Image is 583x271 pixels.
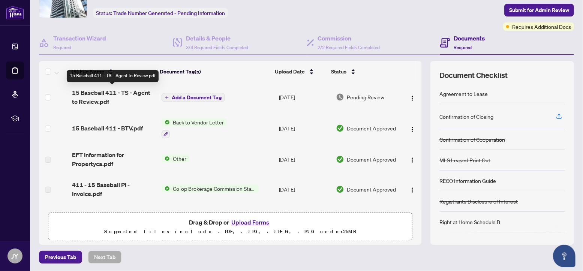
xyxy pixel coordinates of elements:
[409,157,415,163] img: Logo
[276,204,333,237] td: [DATE]
[504,4,574,16] button: Submit for Admin Review
[186,45,248,50] span: 3/3 Required Fields Completed
[162,184,259,193] button: Status IconCo-op Brokerage Commission Statement
[406,122,418,134] button: Logo
[53,227,408,236] p: Supported files include .PDF, .JPG, .JPEG, .PNG under 25 MB
[53,34,106,43] h4: Transaction Wizard
[272,61,328,82] th: Upload Date
[72,180,156,198] span: 411 - 15 Baseball Pl - Invoice.pdf
[186,34,248,43] h4: Details & People
[189,217,271,227] span: Drag & Drop or
[336,155,344,163] img: Document Status
[276,174,333,204] td: [DATE]
[88,251,121,264] button: Next Tab
[406,91,418,103] button: Logo
[162,118,227,138] button: Status IconBack to Vendor Letter
[331,67,346,76] span: Status
[162,118,170,126] img: Status Icon
[439,197,518,205] div: Registrants Disclosure of Interest
[157,61,272,82] th: Document Tag(s)
[276,112,333,144] td: [DATE]
[39,251,82,264] button: Previous Tab
[347,93,385,101] span: Pending Review
[170,154,189,163] span: Other
[454,34,485,43] h4: Documents
[336,185,344,193] img: Document Status
[6,6,24,19] img: logo
[165,96,169,99] span: plus
[454,45,472,50] span: Required
[170,118,227,126] span: Back to Vendor Letter
[439,70,508,81] span: Document Checklist
[439,90,488,98] div: Agreement to Lease
[336,93,344,101] img: Document Status
[162,154,170,163] img: Status Icon
[162,93,225,102] button: Add a Document Tag
[439,112,493,121] div: Confirmation of Closing
[439,218,500,226] div: Right at Home Schedule B
[328,61,396,82] th: Status
[172,95,222,100] span: Add a Document Tag
[318,45,380,50] span: 2/2 Required Fields Completed
[409,187,415,193] img: Logo
[72,124,143,133] span: 15 Baseball 411 - BTV.pdf
[45,251,76,263] span: Previous Tab
[162,184,170,193] img: Status Icon
[409,95,415,101] img: Logo
[318,34,380,43] h4: Commission
[276,82,333,112] td: [DATE]
[72,67,104,76] span: (9) File Name
[276,144,333,174] td: [DATE]
[347,155,396,163] span: Document Approved
[439,177,496,185] div: RECO Information Guide
[72,88,156,106] span: 15 Baseball 411 - TS - Agent to Review.pdf
[12,251,19,261] span: JY
[113,10,225,16] span: Trade Number Generated - Pending Information
[69,61,157,82] th: (9) File Name
[347,185,396,193] span: Document Approved
[347,124,396,132] span: Document Approved
[67,70,159,82] div: 15 Baseball 411 - TS - Agent to Review.pdf
[53,45,71,50] span: Required
[512,22,571,31] span: Requires Additional Docs
[406,153,418,165] button: Logo
[406,183,418,195] button: Logo
[93,8,228,18] div: Status:
[170,184,259,193] span: Co-op Brokerage Commission Statement
[553,245,576,267] button: Open asap
[509,4,569,16] span: Submit for Admin Review
[336,124,344,132] img: Document Status
[275,67,305,76] span: Upload Date
[439,156,490,164] div: MLS Leased Print Out
[439,135,505,144] div: Confirmation of Cooperation
[72,150,156,168] span: EFT Information for Propertyca.pdf
[229,217,271,227] button: Upload Forms
[162,154,189,163] button: Status IconOther
[48,213,412,241] span: Drag & Drop orUpload FormsSupported files include .PDF, .JPG, .JPEG, .PNG under25MB
[409,126,415,132] img: Logo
